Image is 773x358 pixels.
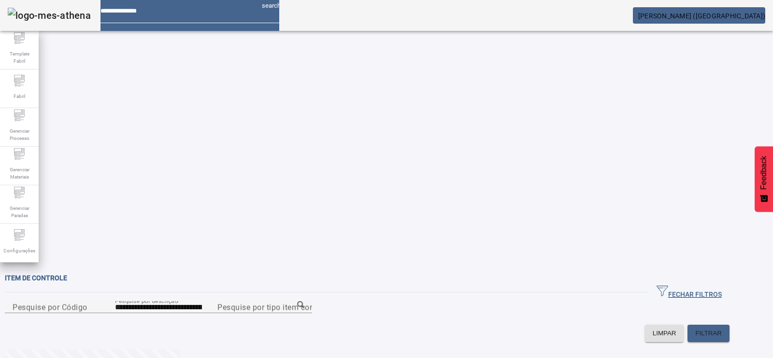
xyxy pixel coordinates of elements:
[638,12,765,20] span: [PERSON_NAME] ([GEOGRAPHIC_DATA])
[695,329,722,338] span: FILTRAR
[217,303,330,312] mat-label: Pesquise por tipo item controle
[5,124,34,145] span: Gerenciar Processo
[759,156,768,190] span: Feedback
[11,90,28,103] span: Fabril
[0,244,38,257] span: Configurações
[645,325,684,342] button: LIMPAR
[653,329,676,338] span: LIMPAR
[5,274,67,282] span: Item de controle
[657,285,722,300] span: FECHAR FILTROS
[5,47,34,68] span: Template Fabril
[8,8,91,23] img: logo-mes-athena
[755,146,773,212] button: Feedback - Mostrar pesquisa
[5,163,34,183] span: Gerenciar Materiais
[13,303,87,312] mat-label: Pesquise por Código
[217,302,304,313] input: Number
[115,297,178,304] mat-label: Pesquise por descrição
[5,202,34,222] span: Gerenciar Paradas
[687,325,730,342] button: FILTRAR
[649,284,730,301] button: FECHAR FILTROS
